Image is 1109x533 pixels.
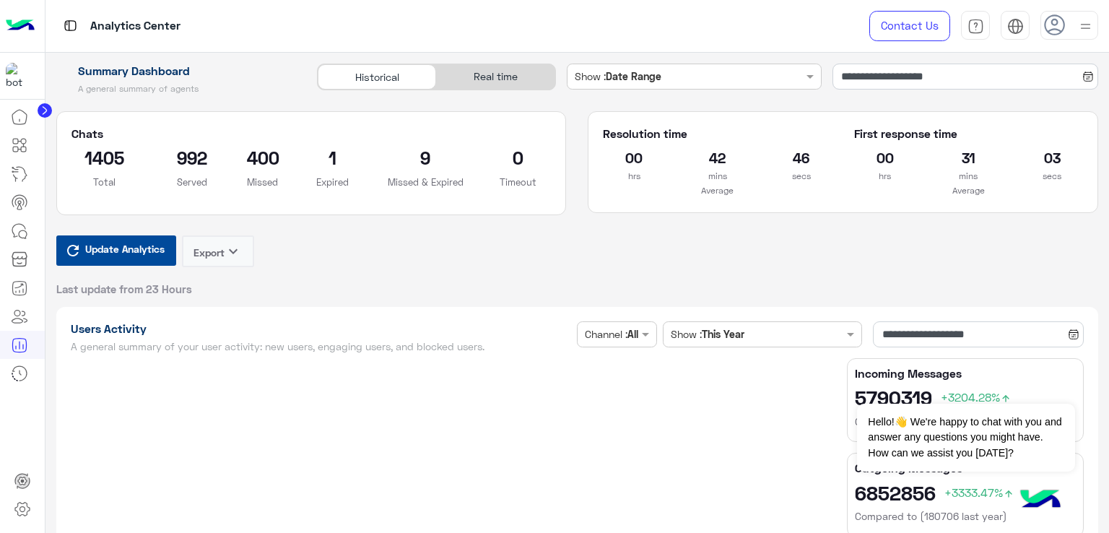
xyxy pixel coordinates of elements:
[770,169,832,183] p: secs
[71,175,138,189] p: Total
[159,146,225,169] h2: 992
[854,146,916,169] h2: 00
[6,63,32,89] img: 1403182699927242
[90,17,181,36] p: Analytics Center
[937,146,999,169] h2: 31
[71,146,138,169] h2: 1405
[6,11,35,41] img: Logo
[967,18,984,35] img: tab
[961,11,990,41] a: tab
[603,169,665,183] p: hrs
[318,64,436,90] div: Historical
[854,126,1083,141] h5: First response time
[182,235,254,267] button: Exportkeyboard_arrow_down
[247,146,278,169] h2: 400
[855,481,1076,504] h2: 6852856
[855,461,1076,475] h5: Outgoing Messages
[56,282,192,296] span: Last update from 23 Hours
[1007,18,1024,35] img: tab
[857,404,1074,472] span: Hello!👋 We're happy to chat with you and answer any questions you might have. How can we assist y...
[603,146,665,169] h2: 00
[388,146,464,169] h2: 9
[159,175,225,189] p: Served
[770,146,832,169] h2: 46
[1015,475,1066,526] img: hulul-logo.png
[944,485,1014,499] span: +3333.47%
[388,175,464,189] p: Missed & Expired
[855,366,1076,381] h5: Incoming Messages
[71,341,572,352] h5: A general summary of your user activity: new users, engaging users, and blocked users.
[603,126,832,141] h5: Resolution time
[61,17,79,35] img: tab
[71,126,552,141] h5: Chats
[56,83,301,95] h5: A general summary of agents
[854,183,1083,198] p: Average
[56,235,176,266] button: Update Analytics
[485,175,552,189] p: Timeout
[225,243,242,260] i: keyboard_arrow_down
[485,146,552,169] h2: 0
[1021,146,1083,169] h2: 03
[71,321,572,336] h1: Users Activity
[855,386,1076,409] h2: 5790319
[82,239,168,259] span: Update Analytics
[855,415,1076,429] h6: Compared to (180706 last year)
[855,509,1076,524] h6: Compared to (180706 last year)
[300,146,366,169] h2: 1
[854,169,916,183] p: hrs
[869,11,950,41] a: Contact Us
[247,175,278,189] p: Missed
[300,175,366,189] p: Expired
[1021,169,1083,183] p: secs
[436,64,554,90] div: Real time
[687,169,749,183] p: mins
[1077,17,1095,35] img: profile
[687,146,749,169] h2: 42
[603,183,832,198] p: Average
[56,64,301,78] h1: Summary Dashboard
[937,169,999,183] p: mins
